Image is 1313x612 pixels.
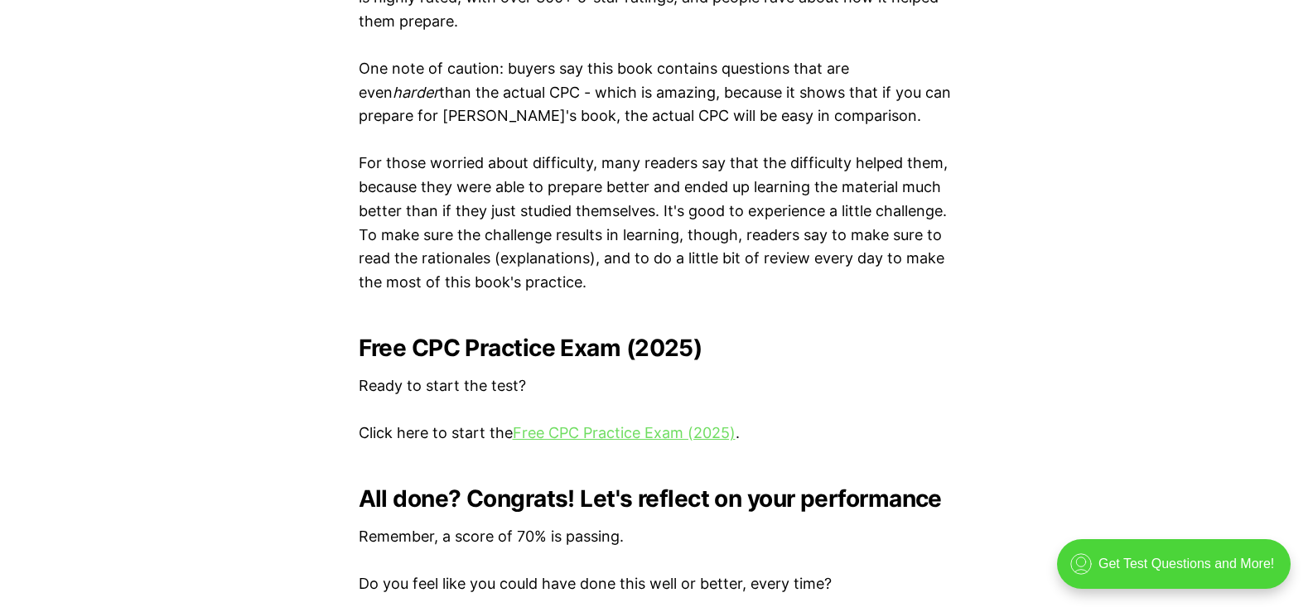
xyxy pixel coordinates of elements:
em: harder [393,84,439,101]
a: Free CPC Practice Exam (2025) [513,424,736,441]
p: Do you feel like you could have done this well or better, every time? [359,572,955,596]
h2: Free CPC Practice Exam (2025) [359,335,955,361]
p: Remember, a score of 70% is passing. [359,525,955,549]
p: Click here to start the . [359,422,955,446]
iframe: portal-trigger [1043,531,1313,612]
p: For those worried about difficulty, many readers say that the difficulty helped them, because the... [359,152,955,295]
p: Ready to start the test? [359,374,955,398]
p: One note of caution: buyers say this book contains questions that are even than the actual CPC - ... [359,57,955,128]
h2: All done? Congrats! Let's reflect on your performance [359,485,955,512]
